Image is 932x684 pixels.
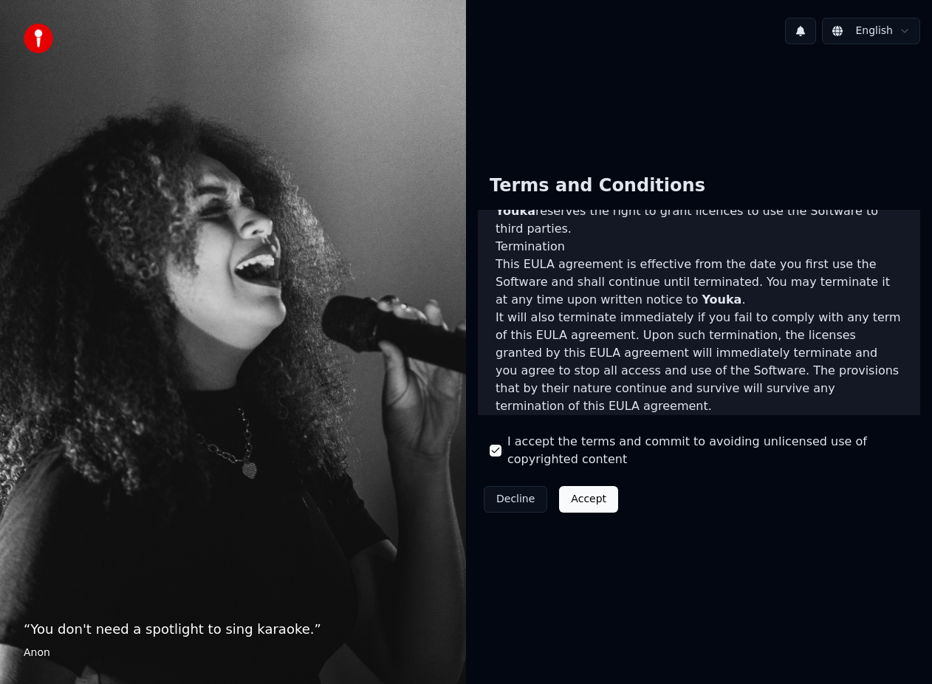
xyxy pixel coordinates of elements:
[559,486,618,513] button: Accept
[478,163,717,210] div: Terms and Conditions
[507,433,908,468] label: I accept the terms and commit to avoiding unlicensed use of copyrighted content
[24,646,442,660] footer: Anon
[24,619,442,640] p: “ You don't need a spotlight to sing karaoke. ”
[496,256,902,309] p: This EULA agreement is effective from the date you first use the Software and shall continue unti...
[24,24,53,53] img: youka
[702,293,741,307] span: Youka
[496,309,902,415] p: It will also terminate immediately if you fail to comply with any term of this EULA agreement. Up...
[496,238,902,256] h3: Termination
[496,202,902,238] p: reserves the right to grant licences to use the Software to third parties.
[496,204,535,218] span: Youka
[484,486,547,513] button: Decline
